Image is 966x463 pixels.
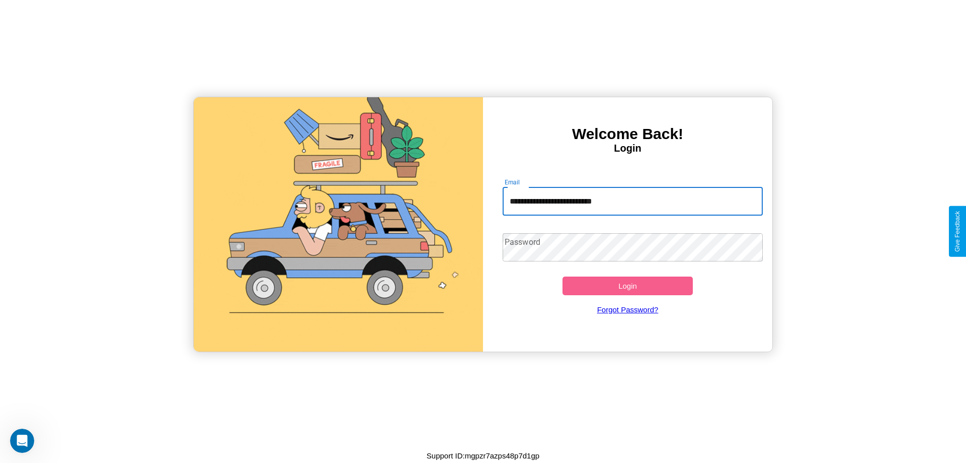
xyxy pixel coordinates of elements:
img: gif [194,97,483,352]
div: Give Feedback [954,211,961,252]
button: Login [562,277,693,295]
p: Support ID: mgpzr7azps48p7d1gp [427,449,539,462]
label: Email [505,178,520,186]
h4: Login [483,143,772,154]
a: Forgot Password? [498,295,758,324]
iframe: Intercom live chat [10,429,34,453]
h3: Welcome Back! [483,125,772,143]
